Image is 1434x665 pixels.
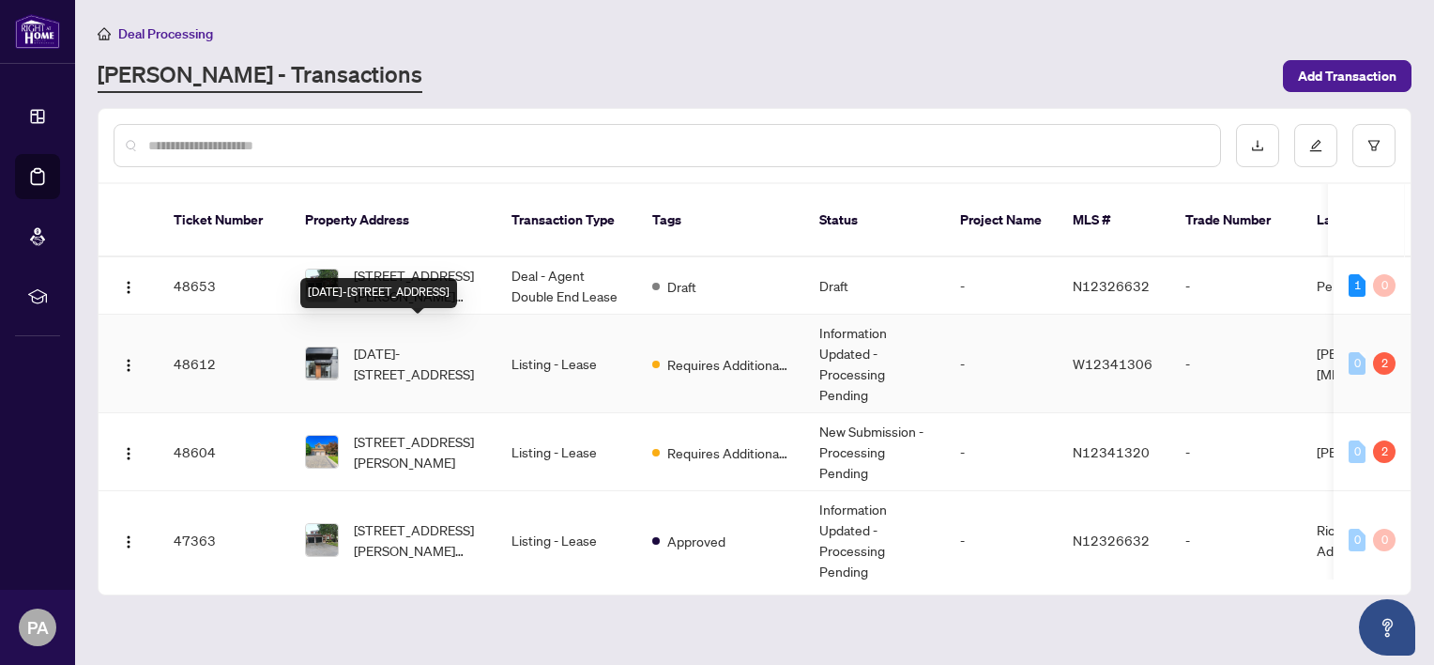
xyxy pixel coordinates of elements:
[1294,124,1337,167] button: edit
[1349,352,1365,375] div: 0
[496,257,637,315] td: Deal - Agent Double End Lease
[1359,599,1415,656] button: Open asap
[27,614,49,641] span: PA
[121,280,136,295] img: Logo
[306,436,338,468] img: thumbnail-img
[667,531,725,551] span: Approved
[1298,61,1396,91] span: Add Transaction
[1352,124,1396,167] button: filter
[354,519,481,561] span: [STREET_ADDRESS][PERSON_NAME][PERSON_NAME]
[114,348,144,379] button: Logo
[945,315,1058,413] td: -
[637,184,804,257] th: Tags
[114,525,144,555] button: Logo
[121,446,136,461] img: Logo
[1309,139,1322,152] span: edit
[1073,443,1150,460] span: N12341320
[945,184,1058,257] th: Project Name
[1373,352,1396,375] div: 2
[15,14,60,49] img: logo
[121,358,136,373] img: Logo
[1073,355,1152,372] span: W12341306
[121,534,136,549] img: Logo
[804,184,945,257] th: Status
[159,315,290,413] td: 48612
[354,431,481,472] span: [STREET_ADDRESS][PERSON_NAME]
[1367,139,1381,152] span: filter
[114,437,144,467] button: Logo
[667,276,696,297] span: Draft
[1283,60,1411,92] button: Add Transaction
[1373,274,1396,297] div: 0
[159,413,290,491] td: 48604
[496,491,637,590] td: Listing - Lease
[1349,441,1365,463] div: 0
[804,257,945,315] td: Draft
[945,413,1058,491] td: -
[98,59,422,93] a: [PERSON_NAME] - Transactions
[1349,274,1365,297] div: 1
[804,413,945,491] td: New Submission - Processing Pending
[159,491,290,590] td: 47363
[300,278,457,308] div: [DATE]-[STREET_ADDRESS]
[1236,124,1279,167] button: download
[667,442,789,463] span: Requires Additional Docs
[804,491,945,590] td: Information Updated - Processing Pending
[1349,529,1365,551] div: 0
[1251,139,1264,152] span: download
[804,315,945,413] td: Information Updated - Processing Pending
[667,354,789,375] span: Requires Additional Docs
[496,315,637,413] td: Listing - Lease
[306,524,338,556] img: thumbnail-img
[1373,529,1396,551] div: 0
[1170,491,1302,590] td: -
[354,343,481,384] span: [DATE]-[STREET_ADDRESS]
[159,257,290,315] td: 48653
[945,491,1058,590] td: -
[1073,532,1150,549] span: N12326632
[496,413,637,491] td: Listing - Lease
[1170,315,1302,413] td: -
[1373,441,1396,463] div: 2
[354,265,481,306] span: [STREET_ADDRESS][PERSON_NAME][PERSON_NAME]
[1170,257,1302,315] td: -
[306,270,338,302] img: thumbnail-img
[290,184,496,257] th: Property Address
[945,257,1058,315] td: -
[496,184,637,257] th: Transaction Type
[114,271,144,301] button: Logo
[1058,184,1170,257] th: MLS #
[1170,184,1302,257] th: Trade Number
[118,25,213,42] span: Deal Processing
[1170,413,1302,491] td: -
[1073,277,1150,294] span: N12326632
[98,27,111,40] span: home
[159,184,290,257] th: Ticket Number
[306,348,338,379] img: thumbnail-img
